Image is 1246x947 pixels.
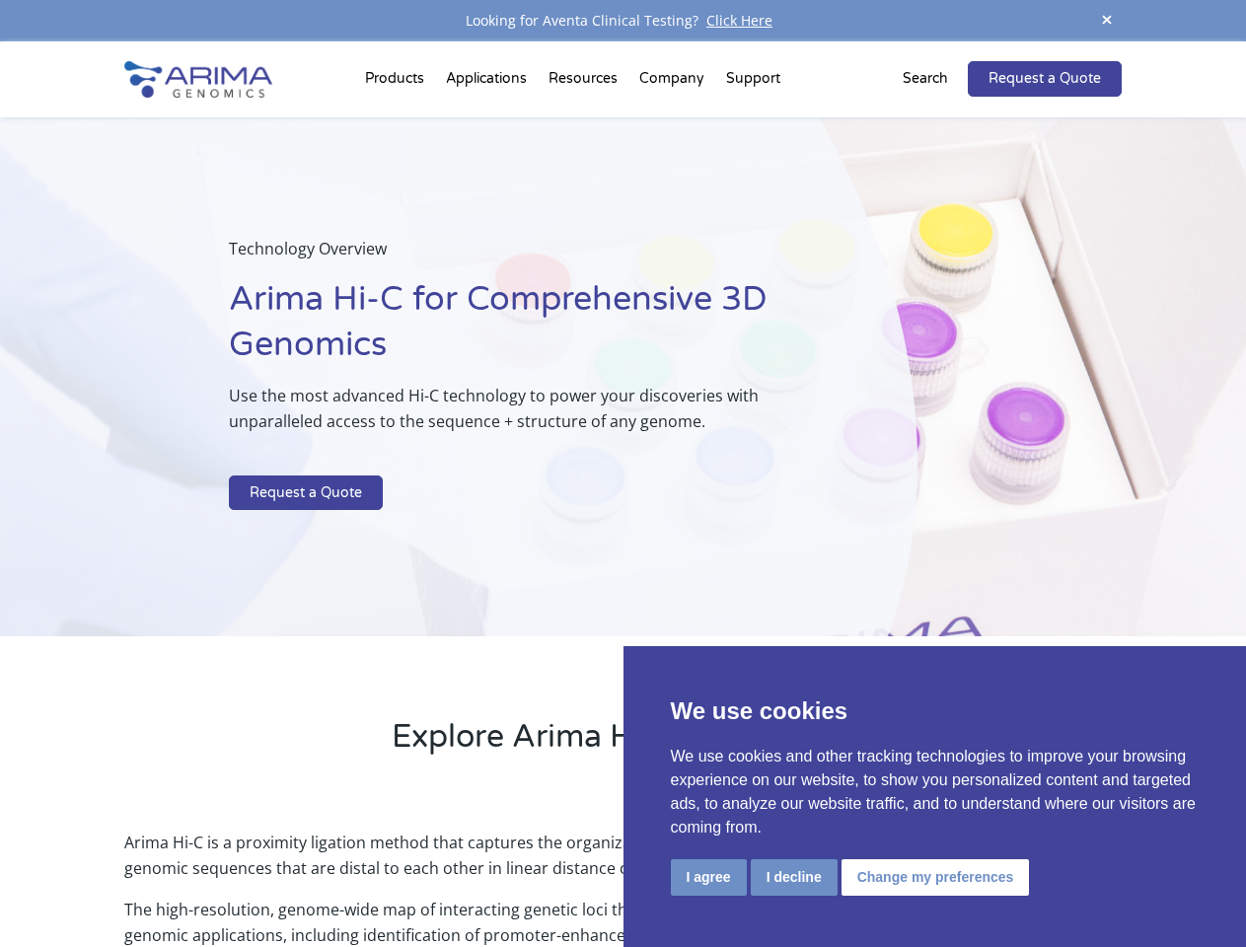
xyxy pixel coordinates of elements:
a: Request a Quote [229,475,383,511]
h1: Arima Hi-C for Comprehensive 3D Genomics [229,277,818,383]
button: I decline [751,859,838,896]
a: Request a Quote [968,61,1122,97]
a: Click Here [698,11,780,30]
p: Search [903,66,948,92]
button: Change my preferences [842,859,1030,896]
p: We use cookies [671,693,1200,729]
p: Arima Hi-C is a proximity ligation method that captures the organizational structure of chromatin... [124,830,1121,897]
button: I agree [671,859,747,896]
div: Looking for Aventa Clinical Testing? [124,8,1121,34]
p: Use the most advanced Hi-C technology to power your discoveries with unparalleled access to the s... [229,383,818,450]
p: We use cookies and other tracking technologies to improve your browsing experience on our website... [671,745,1200,839]
p: Technology Overview [229,236,818,277]
h2: Explore Arima Hi-C Technology [124,715,1121,774]
img: Arima-Genomics-logo [124,61,272,98]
